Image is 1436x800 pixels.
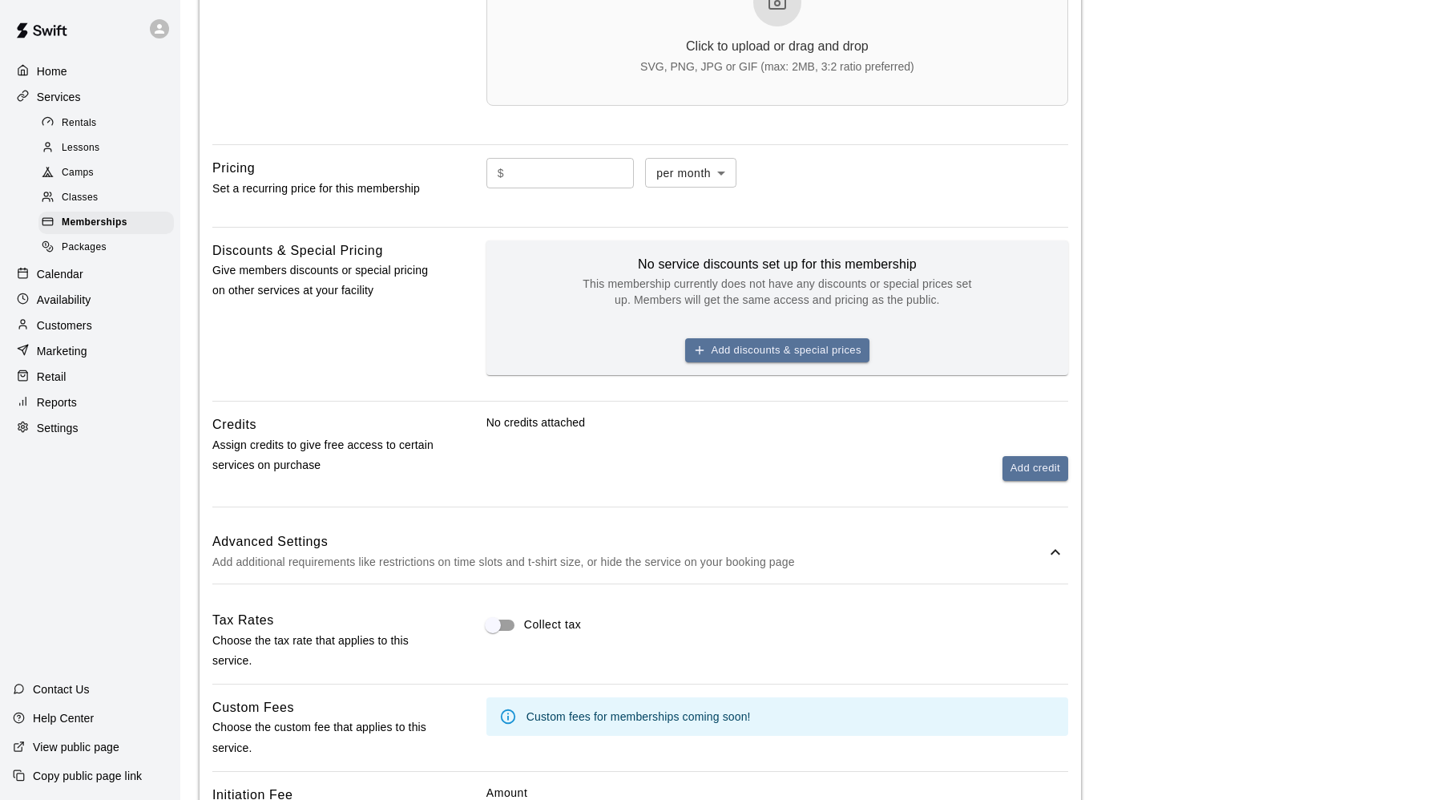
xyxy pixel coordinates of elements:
[486,414,1068,430] p: No credits attached
[13,59,167,83] a: Home
[212,610,274,631] h6: Tax Rates
[212,552,1046,572] p: Add additional requirements like restrictions on time slots and t-shirt size, or hide the service...
[38,186,180,211] a: Classes
[486,786,528,799] label: Amount
[13,416,167,440] a: Settings
[577,276,978,308] p: This membership currently does not have any discounts or special prices set up. Members will get ...
[212,520,1068,584] div: Advanced SettingsAdd additional requirements like restrictions on time slots and t-shirt size, or...
[62,240,107,256] span: Packages
[212,414,256,435] h6: Credits
[37,317,92,333] p: Customers
[38,135,180,160] a: Lessons
[212,717,435,758] p: Choose the custom fee that applies to this service.
[37,292,91,308] p: Availability
[212,631,435,671] p: Choose the tax rate that applies to this service.
[62,190,98,206] span: Classes
[212,435,435,475] p: Assign credits to give free access to certain services on purchase
[38,236,174,259] div: Packages
[37,266,83,282] p: Calendar
[37,420,79,436] p: Settings
[62,215,127,231] span: Memberships
[524,616,582,633] span: Collect tax
[37,343,87,359] p: Marketing
[33,768,142,784] p: Copy public page link
[686,39,869,54] div: Click to upload or drag and drop
[37,394,77,410] p: Reports
[13,288,167,312] a: Availability
[38,112,174,135] div: Rentals
[212,697,294,718] h6: Custom Fees
[13,365,167,389] a: Retail
[498,165,504,182] p: $
[212,261,435,301] p: Give members discounts or special pricing on other services at your facility
[33,739,119,755] p: View public page
[13,313,167,337] a: Customers
[212,158,255,179] h6: Pricing
[33,710,94,726] p: Help Center
[37,89,81,105] p: Services
[33,681,90,697] p: Contact Us
[62,165,94,181] span: Camps
[577,253,978,276] h6: No service discounts set up for this membership
[13,262,167,286] a: Calendar
[526,702,751,731] div: Custom fees for memberships coming soon!
[38,211,180,236] a: Memberships
[38,187,174,209] div: Classes
[38,161,180,186] a: Camps
[212,531,1046,552] h6: Advanced Settings
[38,111,180,135] a: Rentals
[13,390,167,414] a: Reports
[640,60,914,73] div: SVG, PNG, JPG or GIF (max: 2MB, 3:2 ratio preferred)
[38,236,180,261] a: Packages
[13,85,167,109] a: Services
[13,339,167,363] a: Marketing
[62,115,97,131] span: Rentals
[37,63,67,79] p: Home
[38,212,174,234] div: Memberships
[212,179,435,199] p: Set a recurring price for this membership
[38,162,174,184] div: Camps
[212,240,383,261] h6: Discounts & Special Pricing
[1002,456,1068,481] button: Add credit
[685,338,869,363] button: Add discounts & special prices
[645,158,736,188] div: per month
[37,369,67,385] p: Retail
[38,137,174,160] div: Lessons
[62,140,100,156] span: Lessons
